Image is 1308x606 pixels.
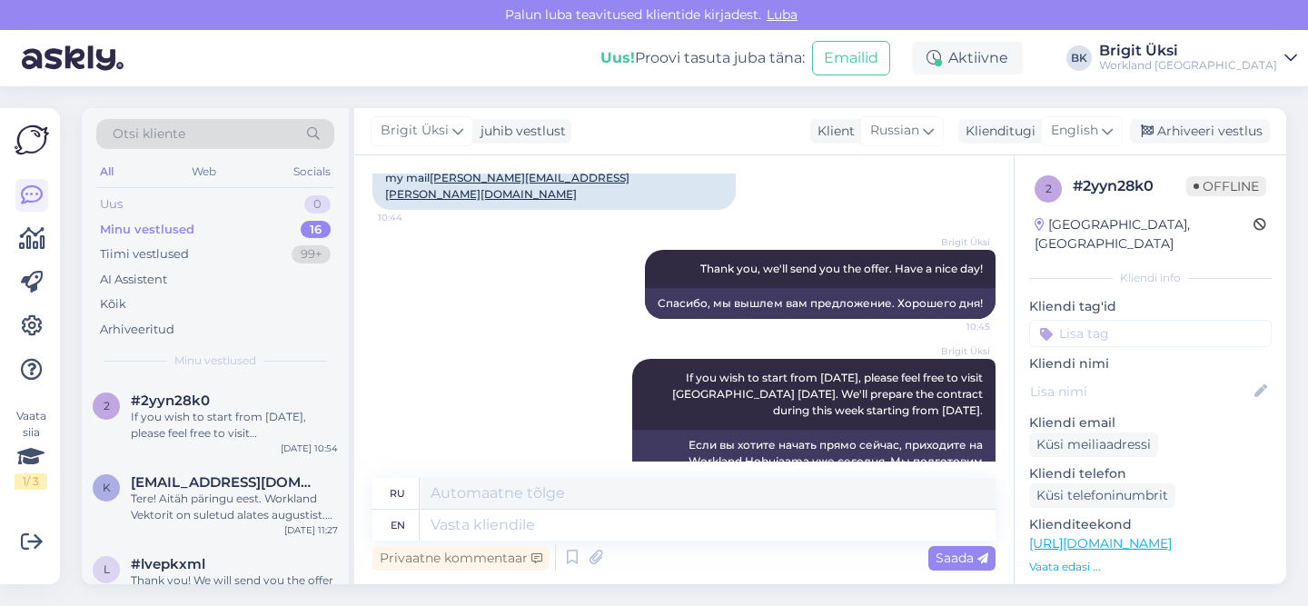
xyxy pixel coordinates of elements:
[113,124,185,144] span: Otsi kliente
[188,160,220,184] div: Web
[96,160,117,184] div: All
[1029,535,1172,551] a: [URL][DOMAIN_NAME]
[100,221,194,239] div: Minu vestlused
[131,572,338,605] div: Thank you! We will send you the offer as soon as possible!
[1051,121,1098,141] span: English
[290,160,334,184] div: Socials
[1030,382,1251,402] input: Lisa nimi
[1029,559,1272,575] p: Vaata edasi ...
[600,49,635,66] b: Uus!
[936,550,988,566] span: Saada
[1045,182,1052,195] span: 2
[372,546,550,571] div: Privaatne kommentaar
[284,523,338,537] div: [DATE] 11:27
[1130,119,1270,144] div: Arhiveeri vestlus
[131,409,338,442] div: If you wish to start from [DATE], please feel free to visit [GEOGRAPHIC_DATA] [DATE]. We'll prepa...
[390,478,405,509] div: ru
[810,122,855,141] div: Klient
[922,235,990,249] span: Brigit Üksi
[812,41,890,75] button: Emailid
[473,122,566,141] div: juhib vestlust
[104,399,110,412] span: 2
[15,473,47,490] div: 1 / 3
[15,123,49,157] img: Askly Logo
[100,321,174,339] div: Arhiveeritud
[1029,464,1272,483] p: Kliendi telefon
[1073,175,1186,197] div: # 2yyn28k0
[1066,45,1092,71] div: BK
[292,245,331,263] div: 99+
[958,122,1035,141] div: Klienditugi
[632,430,996,510] div: Если вы хотите начать прямо сейчас, приходите на Workland Hobujaama уже сегодня. Мы подготовим ко...
[870,121,919,141] span: Russian
[174,353,256,369] span: Minu vestlused
[391,510,405,541] div: en
[100,295,126,313] div: Kõik
[672,371,986,417] span: If you wish to start from [DATE], please feel free to visit [GEOGRAPHIC_DATA] [DATE]. We'll prepa...
[103,481,111,494] span: k
[912,42,1023,75] div: Aktiivne
[131,556,205,572] span: #lvepkxml
[372,163,736,210] div: my mail
[104,562,110,576] span: l
[1029,515,1272,534] p: Klienditeekond
[1029,270,1272,286] div: Kliendi info
[1029,354,1272,373] p: Kliendi nimi
[1029,582,1272,601] p: Operatsioonisüsteem
[100,245,189,263] div: Tiimi vestlused
[378,211,446,224] span: 10:44
[1186,176,1266,196] span: Offline
[304,195,331,214] div: 0
[645,288,996,319] div: Спасибо, мы вышлем вам предложение. Хорошего дня!
[1029,413,1272,432] p: Kliendi email
[381,121,449,141] span: Brigit Üksi
[100,271,167,289] div: AI Assistent
[1029,432,1158,457] div: Küsi meiliaadressi
[1099,58,1277,73] div: Workland [GEOGRAPHIC_DATA]
[1029,483,1175,508] div: Küsi telefoninumbrit
[1029,297,1272,316] p: Kliendi tag'id
[761,6,803,23] span: Luba
[922,344,990,358] span: Brigit Üksi
[100,195,123,214] div: Uus
[131,392,210,409] span: #2yyn28k0
[600,47,805,69] div: Proovi tasuta juba täna:
[922,320,990,333] span: 10:45
[15,408,47,490] div: Vaata siia
[700,262,983,275] span: Thank you, we'll send you the offer. Have a nice day!
[281,442,338,455] div: [DATE] 10:54
[301,221,331,239] div: 16
[1099,44,1277,58] div: Brigit Üksi
[131,491,338,523] div: Tere! Aitäh päringu eest. Workland Vektorit on suletud alates augustist. Meeleldi kutsume teid [P...
[1035,215,1253,253] div: [GEOGRAPHIC_DATA], [GEOGRAPHIC_DATA]
[131,474,320,491] span: kat@levoroacademy.com
[1099,44,1297,73] a: Brigit ÜksiWorkland [GEOGRAPHIC_DATA]
[1029,320,1272,347] input: Lisa tag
